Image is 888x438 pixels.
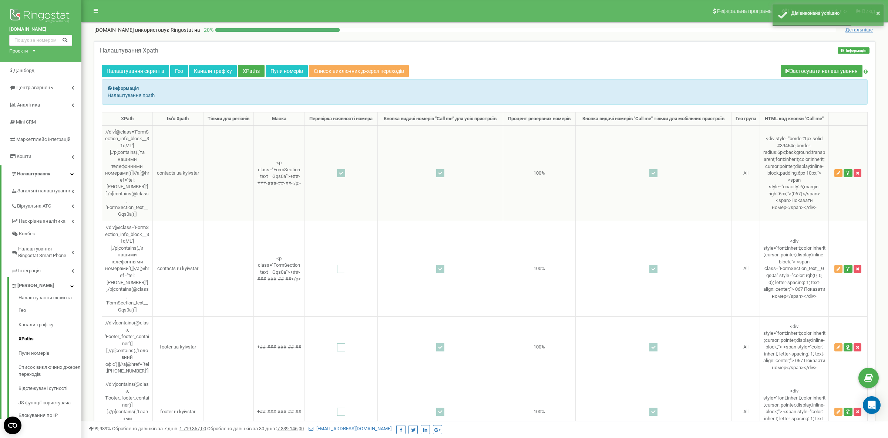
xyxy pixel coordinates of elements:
[309,65,409,77] a: Список виключних джерел переходів
[152,112,203,126] th: Ім'я Xpath
[102,65,169,77] a: Налаштування скрипта
[152,221,203,317] td: contacts ru kyivstar
[207,426,304,431] span: Оброблено дзвінків за 30 днів :
[503,317,575,378] td: 100%
[760,112,828,126] th: HTML код кнопки "Call me"
[152,317,203,378] td: footer ua kyivstar
[254,125,305,221] td: <p class="FormSection_text__Gqs0a">+##-###-###-##-##</p>
[834,169,842,177] button: Редагувати
[16,119,36,125] span: Mini CRM
[18,396,81,410] a: JS функції користувача
[89,426,111,431] span: 99,989%
[254,221,305,317] td: <p class="FormSection_text__Gqs0a">+##-###-###-##-##</p>
[863,396,881,414] div: Open Intercom Messenger
[18,346,81,361] a: Пули номерів
[18,410,81,419] a: Блокування по IP
[102,317,153,378] td: //div[contains(@class, 'Footer_footer_container')][.//p[contains(.,'Головний офіс')]]//a[@href="t...
[11,240,81,262] a: Налаштування Ringostat Smart Phone
[179,426,206,431] u: 1 719 357,00
[503,221,575,317] td: 100%
[4,417,21,434] button: Open CMP widget
[17,203,51,210] span: Віртуальна АТС
[203,112,254,126] th: Тільки для регіонів
[1,165,81,183] a: Налаштування
[16,85,53,90] span: Центр звернень
[152,125,203,221] td: contacts ua kyivstar
[760,317,828,378] td: <div style="font:inherit;color:inherit;cursor: pointer;display:inline-block;"> <span style="color...
[16,137,71,142] span: Маркетплейс інтеграцій
[100,47,158,54] h5: Налаштування Xpath
[11,262,81,277] a: Інтеграція
[9,48,28,55] div: Проєкти
[503,125,575,221] td: 100%
[170,65,188,77] a: Гео
[11,198,81,213] a: Віртуальна АТС
[13,68,34,73] span: Дашборд
[11,277,81,292] a: [PERSON_NAME]
[17,171,50,176] span: Налаштування
[838,47,869,54] button: Інформація
[378,112,503,126] th: Кнопка видачі номерів "Call me" для усіх пристроїв
[112,426,206,431] span: Оброблено дзвінків за 7 днів :
[17,154,31,159] span: Кошти
[18,294,81,303] a: Налаштування скрипта
[113,85,139,91] strong: Інформація
[135,27,200,33] span: використовує Ringostat на
[17,188,71,195] span: Загальні налаштування
[18,381,81,396] a: Відстежувані сутності
[19,230,35,237] span: Колбек
[731,125,760,221] td: All
[9,35,72,46] input: Пошук за номером
[18,303,81,318] a: Гео
[238,65,265,77] a: XPaths
[11,182,81,198] a: Загальні налаштування
[791,10,878,17] div: Дія виконана успішно
[876,8,880,18] button: ×
[503,112,575,126] th: Процент резервних номерів
[760,221,828,317] td: <div style="font:inherit;color:inherit;cursor: pointer;display:inline-block;"> <span class="FormS...
[102,125,153,221] td: //div[@class='FormSection_info_block__31qML'][./p[contains(.,'та нашими телефонними номерами')]]/...
[18,332,81,346] a: XPaths
[845,27,873,33] span: Детальніше
[305,112,378,126] th: Перевірка наявності номера
[266,65,308,77] a: Пули номерів
[11,213,81,228] a: Наскрізна аналітика
[17,102,40,108] span: Аналiтика
[102,112,153,126] th: XPath
[9,7,72,26] img: Ringostat logo
[844,169,852,177] button: Копіювати
[277,426,304,431] u: 7 339 146,00
[108,92,862,99] p: Налаштування Xpath
[18,318,81,332] a: Канали трафіку
[19,218,65,225] span: Наскрізна аналітика
[11,228,81,240] a: Колбек
[254,112,305,126] th: Маска
[200,26,215,34] p: 20 %
[254,317,305,378] td: +##-###-###-##-##
[309,426,391,431] a: [EMAIL_ADDRESS][DOMAIN_NAME]
[575,112,731,126] th: Кнопка видачі номерів "Call me" тільки для мобільних пристроїв
[9,26,72,33] a: [DOMAIN_NAME]
[17,282,54,289] span: [PERSON_NAME]
[781,65,862,77] button: Застосувати налаштування
[18,360,81,381] a: Список виключних джерел переходів
[731,221,760,317] td: All
[18,267,41,274] span: Інтеграція
[18,246,71,259] span: Налаштування Ringostat Smart Phone
[731,317,760,378] td: All
[189,65,237,77] a: Канали трафіку
[102,221,153,317] td: //div[@class='FormSection_info_block__31qML'][./p[contains(.,'и нашими телефонными номерами')]]//...
[94,26,200,34] p: [DOMAIN_NAME]
[854,169,861,177] button: Видалити
[760,125,828,221] td: <div style="border:1px solid #39464e;border-radius:6px;background:transparent;font:inherit;color:...
[717,8,772,14] span: Реферальна програма
[731,112,760,126] th: Гео група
